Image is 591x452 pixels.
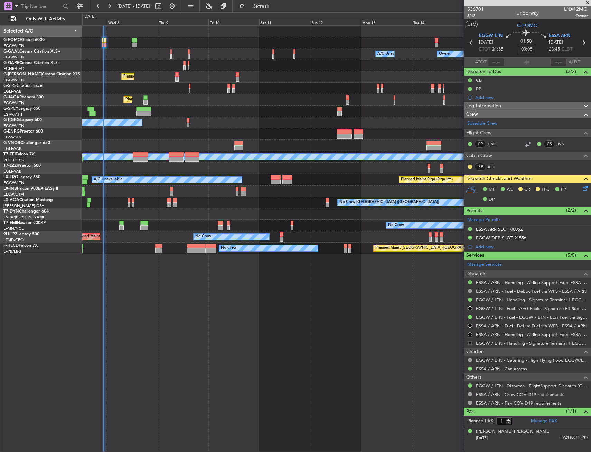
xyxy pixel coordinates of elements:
input: Trip Number [21,1,61,11]
span: Only With Activity [18,17,73,21]
span: G-SPCY [3,107,18,111]
div: Sat 11 [259,19,310,25]
span: FP [561,186,566,193]
a: ESSA / ARN - Car Access [476,366,527,372]
div: CP [475,140,486,148]
div: A/C Unavailable [94,174,122,185]
span: G-GARE [3,61,19,65]
a: ESSA / ARN - Handling - Airline Support Exec ESSA / ARN [476,332,588,337]
a: EGGW/LTN [3,180,24,186]
span: 01:50 [520,38,532,45]
a: 9H-LPZLegacy 500 [3,232,39,236]
div: ESSA ARR SLOT 0005Z [476,226,523,232]
div: Wed 8 [107,19,158,25]
div: ISP [475,163,486,171]
span: LNX12MO [564,6,588,13]
a: Manage Services [467,261,502,268]
span: G-VNOR [3,141,20,145]
a: G-FOMOGlobal 6000 [3,38,45,42]
a: EGGW / LTN - Catering - High Flying Food EGGW/LTN [476,357,588,363]
div: Add new [475,94,588,100]
a: G-[PERSON_NAME]Cessna Citation XLS [3,72,80,76]
span: FFC [542,186,550,193]
span: ESSA ARN [549,33,570,39]
a: EGGW/LTN [3,55,24,60]
span: G-FOMO [517,22,538,29]
span: 21:55 [492,46,503,53]
span: Permits [466,207,482,215]
div: [DATE] [84,14,95,20]
div: No Crew [221,243,237,253]
a: EGGW / LTN - Handling - Signature Terminal 1 EGGW / LTN [476,340,588,346]
a: EGGW / LTN - Handling - Signature Terminal 1 EGGW / LTN [476,297,588,303]
a: G-KGKGLegacy 600 [3,118,42,122]
a: EGGW / LTN - Dispatch - FlightSupport Dispatch [GEOGRAPHIC_DATA] [476,383,588,389]
a: LFMN/NCE [3,226,24,231]
span: DP [489,196,495,203]
a: [PERSON_NAME]/QSA [3,203,44,208]
div: Add new [475,244,588,250]
div: Planned Maint [GEOGRAPHIC_DATA] ([GEOGRAPHIC_DATA]) [123,72,232,82]
a: G-JAGAPhenom 300 [3,95,44,99]
span: MF [489,186,495,193]
a: EGLF/FAB [3,146,21,151]
div: No Crew [195,232,211,242]
label: Planned PAX [467,418,493,425]
span: Dispatch To-Dos [466,68,501,76]
div: Fri 10 [208,19,259,25]
span: Pax [466,408,474,416]
a: LGAV/ATH [3,112,22,117]
span: PV2118671 (PP) [560,435,588,441]
a: Manage Permits [467,217,501,224]
div: Wed 15 [463,19,514,25]
div: PB [476,86,481,92]
span: CR [524,186,530,193]
span: G-SIRS [3,84,17,88]
span: [DATE] [549,39,563,46]
a: EGNR/CEG [3,66,24,71]
a: EGGW/LTN [3,100,24,106]
span: 536701 [467,6,484,13]
span: (5/5) [566,252,576,259]
div: CB [476,77,482,83]
div: Owner [439,49,451,59]
span: T7-FFI [3,152,16,156]
span: 8/13 [467,13,484,19]
a: EGGW / LTN - Fuel - AEG Fuels - Signature Flt Sup - EGGW / LTN [476,306,588,311]
a: ALJ [488,164,503,170]
span: G-JAGA [3,95,19,99]
a: EGGW/LTN [3,123,24,128]
button: Only With Activity [8,13,75,25]
button: Refresh [236,1,278,12]
span: G-[PERSON_NAME] [3,72,42,76]
span: T7-EMI [3,221,17,225]
span: 9H-LPZ [3,232,17,236]
span: Refresh [246,4,275,9]
span: T7-DYN [3,209,19,214]
div: Underway [516,9,539,17]
a: Schedule Crew [467,120,497,127]
a: ESSA / ARN - Crew COVID19 requirements [476,391,564,397]
a: F-HECDFalcon 7X [3,244,38,248]
div: Planned Maint [GEOGRAPHIC_DATA] ([GEOGRAPHIC_DATA]) [375,243,484,253]
a: LX-AOACitation Mustang [3,198,53,202]
div: [PERSON_NAME] [PERSON_NAME] [476,428,551,435]
a: G-SPCYLegacy 650 [3,107,40,111]
a: G-SIRSCitation Excel [3,84,43,88]
span: ALDT [569,59,580,66]
a: ESSA / ARN - Fuel - DeLux Fuel via WFS - ESSA / ARN [476,288,587,294]
div: Sun 12 [310,19,361,25]
a: Manage PAX [531,418,557,425]
a: EGLF/FAB [3,169,21,174]
a: G-VNORChallenger 650 [3,141,50,145]
span: Owner [564,13,588,19]
span: (2/2) [566,207,576,214]
span: G-KGKG [3,118,20,122]
span: T7-LZZI [3,164,18,168]
div: No Crew [388,220,404,230]
div: Planned Maint Riga (Riga Intl) [401,174,453,185]
a: T7-FFIFalcon 7X [3,152,35,156]
span: LX-INB [3,187,17,191]
a: EGGW/LTN [3,43,24,48]
a: T7-LZZIPraetor 600 [3,164,41,168]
